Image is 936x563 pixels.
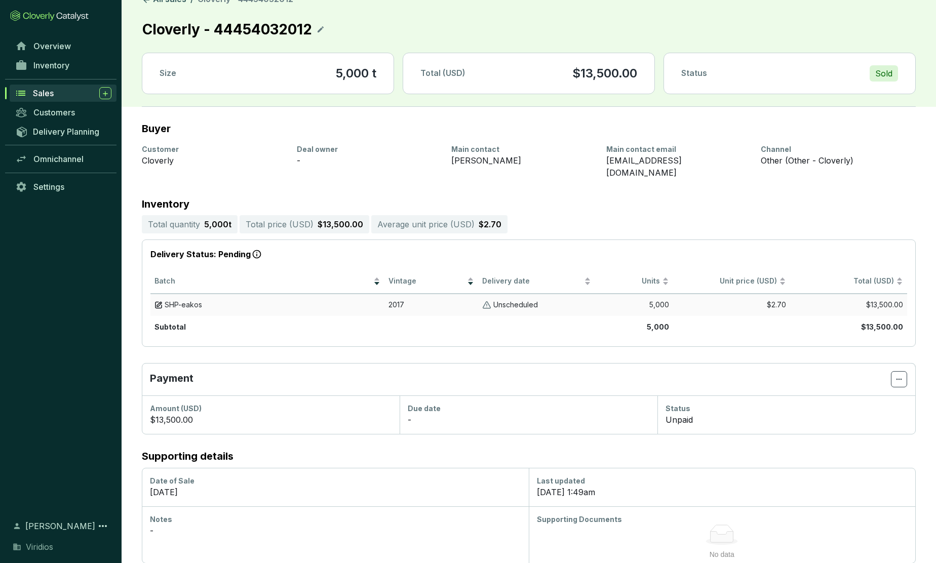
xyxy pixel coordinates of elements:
span: Delivery Planning [33,127,99,137]
span: Amount (USD) [150,404,202,413]
p: - [408,414,411,426]
div: Date of Sale [150,476,521,486]
a: Settings [10,178,116,195]
div: $13,500.00 [150,414,392,426]
span: Total (USD) [420,68,465,78]
span: Sales [33,88,54,98]
span: Delivery date [482,276,582,286]
b: $13,500.00 [861,323,903,331]
div: [DATE] 1:49am [537,486,908,498]
p: Inventory [142,199,916,209]
div: Other (Other - Cloverly) [761,154,904,167]
span: Settings [33,182,64,192]
b: Subtotal [154,323,186,331]
th: Delivery date [478,269,595,294]
div: Cloverly [142,154,285,167]
div: Customer [142,144,285,154]
h2: Buyer [142,123,171,134]
a: Omnichannel [10,150,116,168]
img: draft [154,300,163,310]
p: Delivery Status: Pending [150,248,907,261]
span: Omnichannel [33,154,84,164]
a: Sales [10,85,116,102]
div: Main contact email [606,144,749,154]
a: Delivery Planning [10,123,116,140]
th: Vintage [384,269,478,294]
div: [EMAIL_ADDRESS][DOMAIN_NAME] [606,154,749,179]
a: Customers [10,104,116,121]
p: $13,500.00 [318,218,363,230]
td: $2.70 [673,294,790,316]
td: 2017 [384,294,478,316]
p: Total price ( USD ) [246,218,314,230]
a: Overview [10,37,116,55]
div: [PERSON_NAME] [451,154,594,167]
p: Unpaid [666,414,693,426]
a: Inventory [10,57,116,74]
section: 5,000 t [336,65,376,82]
td: 5,000 [595,294,673,316]
p: 5,000 t [204,218,231,230]
span: Batch [154,276,371,286]
th: Batch [150,269,384,294]
h2: Supporting details [142,451,916,462]
p: Total quantity [148,218,200,230]
div: - [297,154,440,167]
div: Deal owner [297,144,440,154]
div: Notes [150,514,521,525]
span: Viridios [26,541,53,553]
div: - [150,525,521,537]
span: Unit price (USD) [720,276,777,285]
p: $2.70 [479,218,501,230]
div: No data [549,549,895,560]
td: $13,500.00 [790,294,907,316]
span: Vintage [388,276,465,286]
p: Status [681,68,707,79]
p: Cloverly - 44454032012 [142,18,313,41]
div: Channel [761,144,904,154]
p: $13,500.00 [572,65,637,82]
div: [DATE] [150,486,521,498]
span: [PERSON_NAME] [25,520,95,532]
span: Total (USD) [853,276,894,285]
div: Due date [408,404,649,414]
p: Payment [150,371,891,387]
p: Average unit price ( USD ) [377,218,475,230]
span: Inventory [33,60,69,70]
div: Status [666,404,907,414]
span: Units [599,276,660,286]
span: SHP-eakos [165,300,202,310]
div: Last updated [537,476,908,486]
b: 5,000 [647,323,669,331]
img: Unscheduled [482,300,491,310]
p: Size [160,68,176,79]
th: Units [595,269,673,294]
div: Supporting Documents [537,514,908,525]
span: Overview [33,41,71,51]
div: Main contact [451,144,594,154]
span: Customers [33,107,75,117]
p: Unscheduled [493,300,538,310]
